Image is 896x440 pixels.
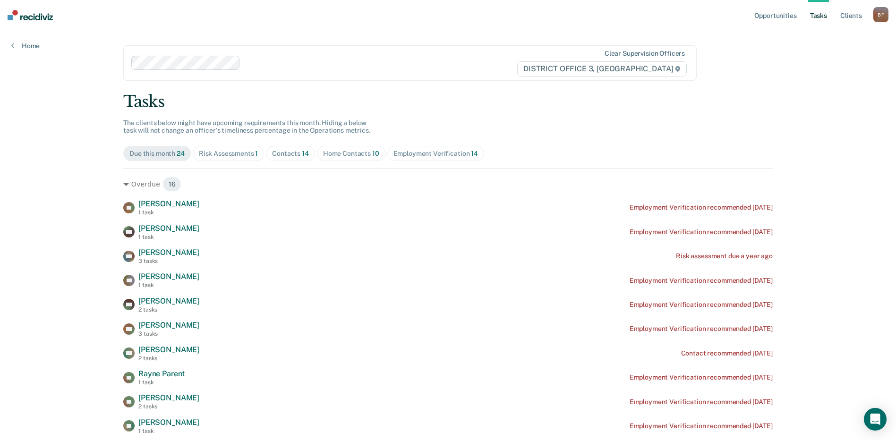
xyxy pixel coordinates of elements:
span: 10 [372,150,379,157]
a: Home [11,42,40,50]
div: Employment Verification recommended [DATE] [630,325,773,333]
div: Open Intercom Messenger [864,408,887,431]
div: Employment Verification recommended [DATE] [630,301,773,309]
div: Employment Verification [393,150,478,158]
div: Tasks [123,92,773,111]
span: [PERSON_NAME] [138,296,199,305]
div: Employment Verification recommended [DATE] [630,398,773,406]
span: [PERSON_NAME] [138,272,199,281]
span: 14 [302,150,309,157]
div: 1 task [138,428,199,434]
div: Contacts [272,150,309,158]
div: 2 tasks [138,355,199,362]
span: [PERSON_NAME] [138,321,199,330]
div: Employment Verification recommended [DATE] [630,203,773,212]
span: Rayne Parent [138,369,185,378]
div: Clear supervision officers [605,50,685,58]
span: 14 [471,150,478,157]
div: 1 task [138,234,199,240]
span: 16 [162,177,182,192]
div: Home Contacts [323,150,379,158]
span: [PERSON_NAME] [138,199,199,208]
div: Overdue 16 [123,177,773,192]
div: Contact recommended [DATE] [681,349,773,357]
div: Risk Assessments [199,150,258,158]
div: B F [873,7,888,22]
div: 1 task [138,282,199,288]
span: [PERSON_NAME] [138,345,199,354]
span: 24 [177,150,185,157]
span: [PERSON_NAME] [138,224,199,233]
div: Employment Verification recommended [DATE] [630,277,773,285]
div: 2 tasks [138,403,199,410]
span: The clients below might have upcoming requirements this month. Hiding a below task will not chang... [123,119,370,135]
div: 3 tasks [138,258,199,264]
div: Employment Verification recommended [DATE] [630,373,773,381]
div: 3 tasks [138,330,199,337]
div: Risk assessment due a year ago [676,252,773,260]
div: 2 tasks [138,306,199,313]
div: 1 task [138,209,199,216]
span: DISTRICT OFFICE 3, [GEOGRAPHIC_DATA] [517,61,687,76]
div: Due this month [129,150,185,158]
div: Employment Verification recommended [DATE] [630,228,773,236]
span: [PERSON_NAME] [138,418,199,427]
div: Employment Verification recommended [DATE] [630,422,773,430]
img: Recidiviz [8,10,53,20]
span: [PERSON_NAME] [138,248,199,257]
div: 1 task [138,379,185,386]
span: 1 [255,150,258,157]
button: BF [873,7,888,22]
span: [PERSON_NAME] [138,393,199,402]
